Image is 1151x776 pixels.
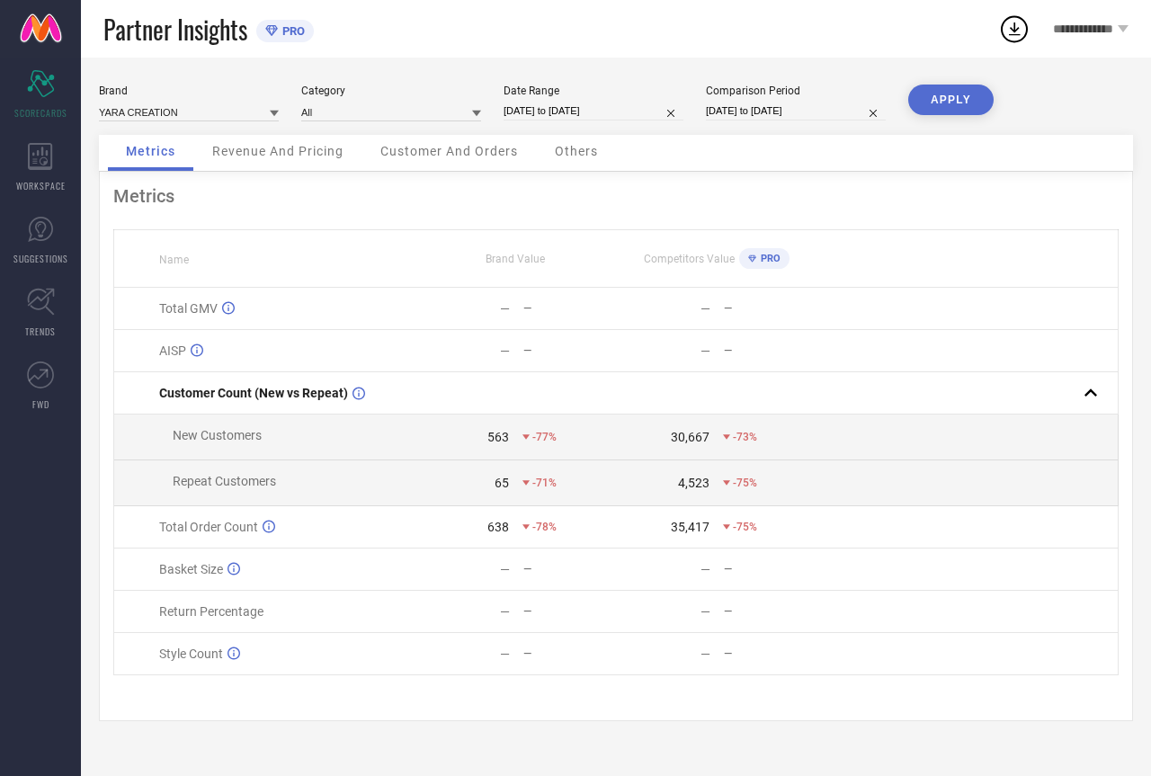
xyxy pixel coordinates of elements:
div: Comparison Period [706,85,886,97]
span: Customer Count (New vs Repeat) [159,386,348,400]
span: -73% [733,431,757,443]
div: Brand [99,85,279,97]
span: Revenue And Pricing [212,144,344,158]
div: — [700,562,710,576]
div: — [523,605,615,618]
div: — [500,562,510,576]
div: — [700,647,710,661]
span: WORKSPACE [16,179,66,192]
div: — [500,604,510,619]
span: Name [159,254,189,266]
span: PRO [278,24,305,38]
div: — [500,343,510,358]
span: SUGGESTIONS [13,252,68,265]
input: Select date range [504,102,683,120]
span: Total GMV [159,301,218,316]
div: 638 [487,520,509,534]
div: — [724,563,816,575]
div: — [500,647,510,661]
div: — [523,647,615,660]
span: Partner Insights [103,11,247,48]
div: — [523,563,615,575]
span: -77% [532,431,557,443]
span: Repeat Customers [173,474,276,488]
span: Basket Size [159,562,223,576]
span: -78% [532,521,557,533]
span: New Customers [173,428,262,442]
button: APPLY [908,85,994,115]
span: Return Percentage [159,604,263,619]
div: — [700,301,710,316]
span: Total Order Count [159,520,258,534]
span: Others [555,144,598,158]
span: PRO [756,253,781,264]
div: — [523,302,615,315]
span: -75% [733,477,757,489]
div: — [724,605,816,618]
span: TRENDS [25,325,56,338]
div: — [500,301,510,316]
div: — [523,344,615,357]
span: SCORECARDS [14,106,67,120]
div: — [700,343,710,358]
div: 65 [495,476,509,490]
div: 35,417 [671,520,709,534]
div: Metrics [113,185,1119,207]
span: Metrics [126,144,175,158]
div: — [724,344,816,357]
span: AISP [159,343,186,358]
span: -71% [532,477,557,489]
div: Open download list [998,13,1031,45]
span: -75% [733,521,757,533]
span: FWD [32,397,49,411]
input: Select comparison period [706,102,886,120]
span: Competitors Value [644,253,735,265]
span: Customer And Orders [380,144,518,158]
span: Brand Value [486,253,545,265]
div: Date Range [504,85,683,97]
div: 30,667 [671,430,709,444]
div: — [724,302,816,315]
div: Category [301,85,481,97]
div: 4,523 [678,476,709,490]
span: Style Count [159,647,223,661]
div: — [700,604,710,619]
div: — [724,647,816,660]
div: 563 [487,430,509,444]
